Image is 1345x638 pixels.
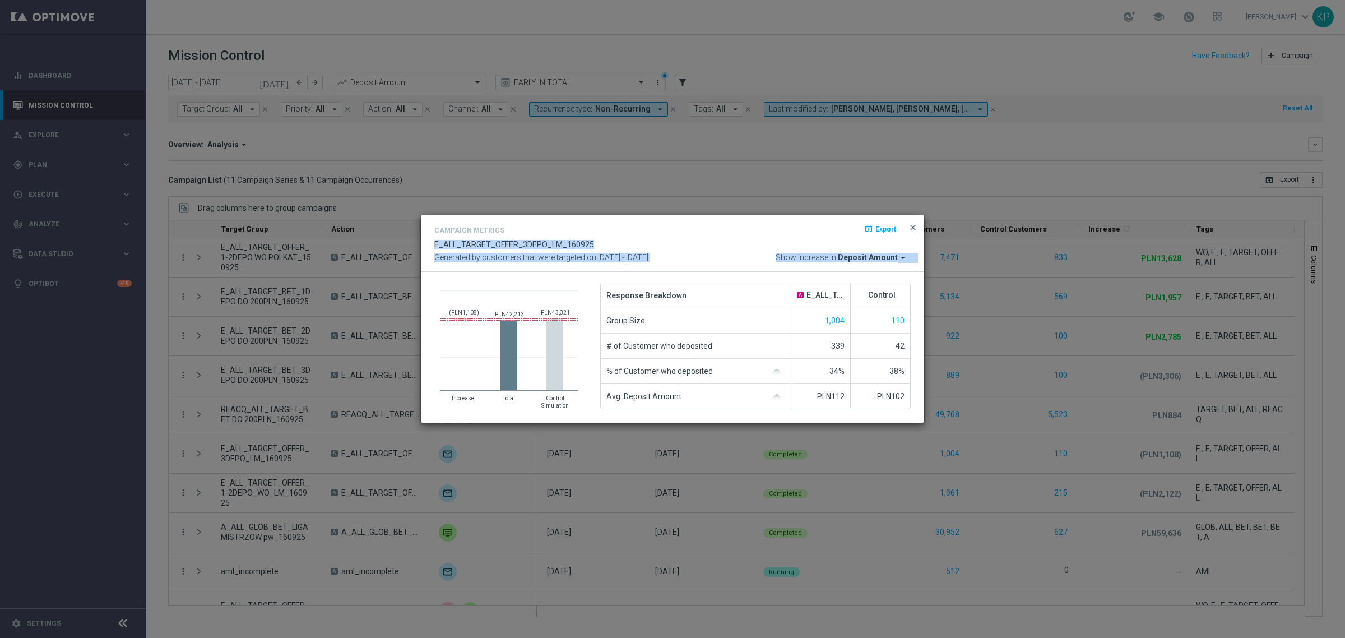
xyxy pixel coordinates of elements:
[541,395,569,409] text: Control Simulation
[449,309,479,316] text: (PLN1,108)
[864,224,873,233] i: open_in_browser
[434,240,594,249] span: E_ALL_TARGET_OFFER_3DEPO_LM_160925
[817,392,845,401] span: PLN112
[898,253,908,263] i: arrow_drop_down
[868,290,896,300] span: Control
[606,359,713,383] span: % of Customer who deposited
[875,225,896,233] span: Export
[829,367,845,376] span: 34%
[825,316,845,325] span: Show unique customers
[768,394,785,400] img: gaussianGrey.svg
[434,253,596,262] span: Generated by customers that were targeted on
[877,392,905,401] span: PLN102
[831,341,845,350] span: 339
[606,334,712,358] span: # of Customer who deposited
[797,292,804,298] span: A
[606,308,645,333] span: Group Size
[606,283,687,308] span: Response Breakdown
[502,395,515,401] text: Total
[863,222,897,235] button: open_in_browser Export
[434,226,504,234] h4: Campaign Metrics
[891,316,905,325] span: Show unique customers
[776,253,836,263] span: Show increase in
[452,395,474,401] text: Increase
[541,309,570,316] text: PLN43,321
[908,223,917,232] span: close
[896,341,905,350] span: 42
[495,311,524,317] text: PLN42,213
[768,369,785,375] img: gaussianGrey.svg
[806,290,845,300] span: E_ALL_TARGET_OFFER_3DEPO_LM_160925
[889,367,905,376] span: 38%
[598,253,648,262] span: [DATE] - [DATE]
[838,253,911,263] button: Deposit Amount arrow_drop_down
[606,384,681,409] span: Avg. Deposit Amount
[838,253,898,263] span: Deposit Amount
